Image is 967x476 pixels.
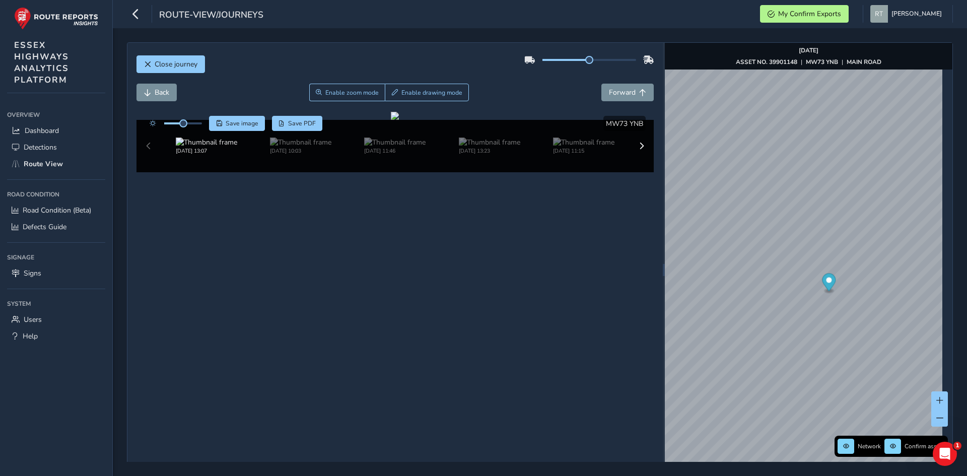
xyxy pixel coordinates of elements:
span: Forward [609,88,636,97]
span: Signs [24,268,41,278]
span: Road Condition (Beta) [23,206,91,215]
button: [PERSON_NAME] [870,5,945,23]
button: Zoom [309,84,385,101]
img: Thumbnail frame [364,127,426,137]
button: Draw [385,84,469,101]
a: Users [7,311,105,328]
span: Enable zoom mode [325,89,379,97]
button: PDF [272,116,323,131]
span: Enable drawing mode [401,89,462,97]
strong: [DATE] [799,46,818,54]
span: Confirm assets [905,442,945,450]
img: diamond-layout [870,5,888,23]
iframe: Intercom live chat [933,442,957,466]
div: Overview [7,107,105,122]
div: System [7,296,105,311]
span: Network [858,442,881,450]
span: Route View [24,159,63,169]
button: Close journey [136,55,205,73]
span: Back [155,88,169,97]
a: Road Condition (Beta) [7,202,105,219]
div: Road Condition [7,187,105,202]
button: My Confirm Exports [760,5,849,23]
img: Thumbnail frame [176,127,237,137]
button: Back [136,84,177,101]
a: Dashboard [7,122,105,139]
a: Help [7,328,105,345]
span: Help [23,331,38,341]
span: MW73 YNB [606,119,643,128]
span: Defects Guide [23,222,66,232]
span: ESSEX HIGHWAYS ANALYTICS PLATFORM [14,39,69,86]
span: Save PDF [288,119,316,127]
div: [DATE] 13:07 [176,137,237,144]
div: Map marker [822,274,836,294]
img: rr logo [14,7,98,30]
img: Thumbnail frame [553,127,614,137]
span: Users [24,315,42,324]
a: Detections [7,139,105,156]
a: Defects Guide [7,219,105,235]
span: Save image [226,119,258,127]
span: Dashboard [25,126,59,135]
div: [DATE] 11:15 [553,137,614,144]
strong: MW73 YNB [806,58,838,66]
div: Signage [7,250,105,265]
span: route-view/journeys [159,9,263,23]
div: | | [736,58,881,66]
div: [DATE] 11:46 [364,137,426,144]
a: Signs [7,265,105,282]
a: Route View [7,156,105,172]
img: Thumbnail frame [270,127,331,137]
button: Forward [601,84,654,101]
span: 1 [953,442,961,450]
span: My Confirm Exports [778,9,841,19]
div: [DATE] 13:23 [459,137,520,144]
strong: MAIN ROAD [847,58,881,66]
span: Close journey [155,59,197,69]
span: Detections [24,143,57,152]
strong: ASSET NO. 39901148 [736,58,797,66]
span: [PERSON_NAME] [891,5,942,23]
div: [DATE] 10:03 [270,137,331,144]
img: Thumbnail frame [459,127,520,137]
button: Save [209,116,265,131]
